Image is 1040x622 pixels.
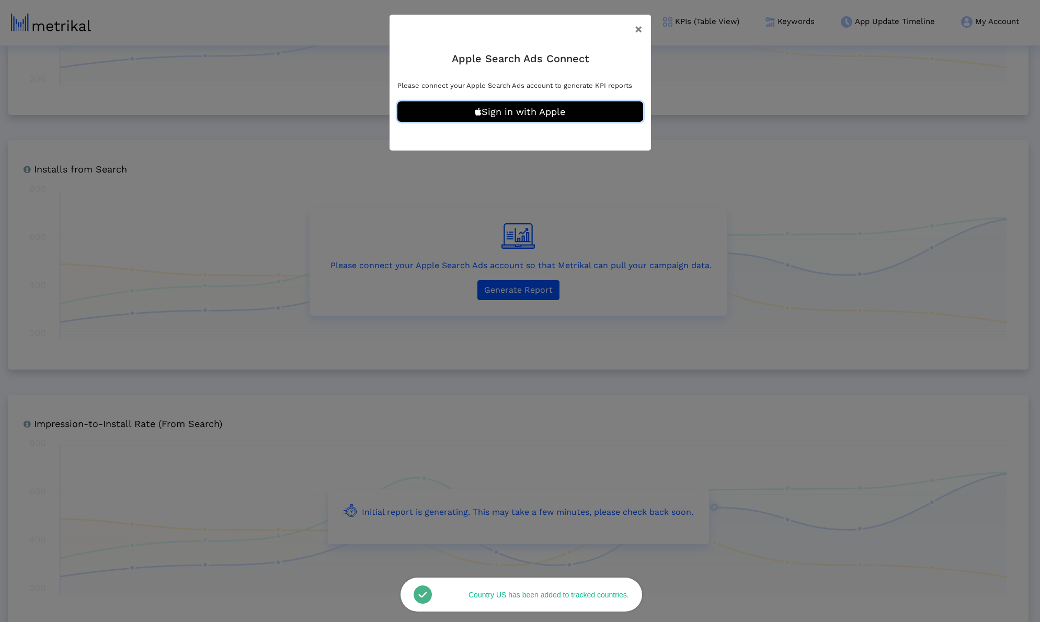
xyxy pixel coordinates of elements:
span: × [635,22,643,37]
button: Sign in with Apple [397,101,643,122]
h5: Apple Search Ads Connect [397,52,643,65]
div: Country US has been added to tracked countries. [458,591,629,599]
button: Close [626,15,651,44]
p: Please connect your Apple Search Ads account to generate KPI reports [397,80,643,91]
